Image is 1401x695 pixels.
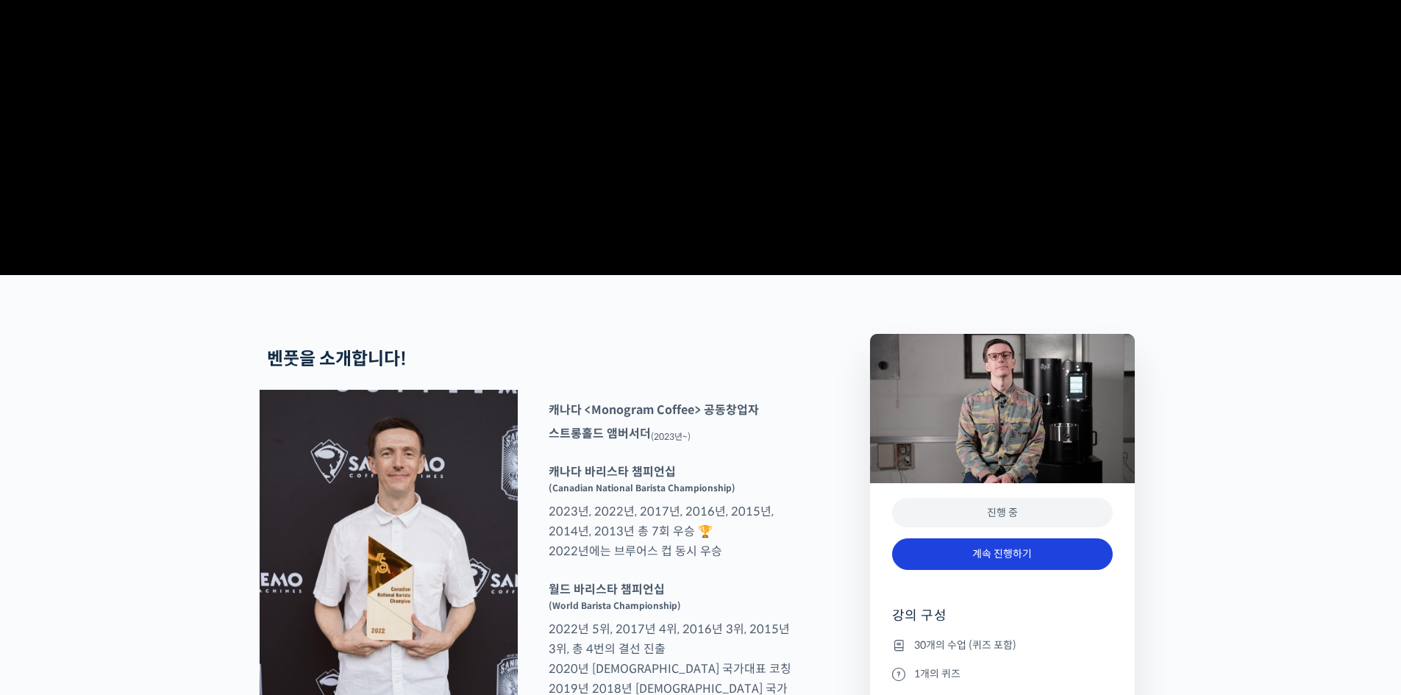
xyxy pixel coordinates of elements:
a: 홈 [4,466,97,503]
sup: (Canadian National Barista Championship) [549,482,735,493]
span: 홈 [46,488,55,500]
sup: (World Barista Championship) [549,600,681,611]
a: 대화 [97,466,190,503]
span: 대화 [135,489,152,501]
strong: 월드 바리스타 챔피언십 [549,582,665,597]
strong: 캐나다 바리스타 챔피언십 [549,464,676,480]
li: 30개의 수업 (퀴즈 포함) [892,636,1113,654]
a: 계속 진행하기 [892,538,1113,570]
h4: 강의 구성 [892,607,1113,636]
h2: 벤풋을 소개합니다! [267,349,792,370]
strong: 스트롱홀드 앰버서더 [549,426,651,441]
span: 설정 [227,488,245,500]
li: 1개의 퀴즈 [892,665,1113,682]
a: 설정 [190,466,282,503]
p: 2023년, 2022년, 2017년, 2016년, 2015년, 2014년, 2013년 총 7회 우승 🏆 2022년에는 브루어스 컵 동시 우승 [541,462,799,561]
div: 진행 중 [892,498,1113,528]
sub: (2023년~) [651,431,691,442]
strong: 캐나다 <Monogram Coffee> 공동창업자 [549,402,759,418]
